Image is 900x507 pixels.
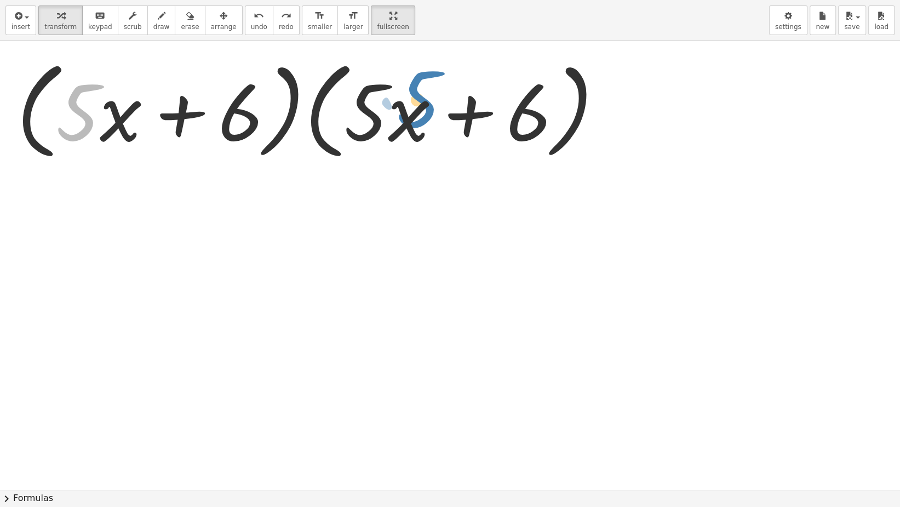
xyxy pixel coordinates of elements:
[348,9,358,22] i: format_size
[377,23,409,31] span: fullscreen
[254,9,264,22] i: undo
[44,23,77,31] span: transform
[874,23,888,31] span: load
[838,5,866,35] button: save
[245,5,273,35] button: undoundo
[273,5,300,35] button: redoredo
[88,23,112,31] span: keypad
[844,23,859,31] span: save
[82,5,118,35] button: keyboardkeypad
[95,9,105,22] i: keyboard
[810,5,836,35] button: new
[337,5,369,35] button: format_sizelarger
[302,5,338,35] button: format_sizesmaller
[868,5,895,35] button: load
[314,9,325,22] i: format_size
[5,5,36,35] button: insert
[371,5,415,35] button: fullscreen
[308,23,332,31] span: smaller
[147,5,176,35] button: draw
[769,5,807,35] button: settings
[211,23,237,31] span: arrange
[38,5,83,35] button: transform
[279,23,294,31] span: redo
[816,23,829,31] span: new
[775,23,801,31] span: settings
[175,5,205,35] button: erase
[124,23,142,31] span: scrub
[153,23,170,31] span: draw
[343,23,363,31] span: larger
[205,5,243,35] button: arrange
[281,9,291,22] i: redo
[181,23,199,31] span: erase
[251,23,267,31] span: undo
[118,5,148,35] button: scrub
[12,23,30,31] span: insert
